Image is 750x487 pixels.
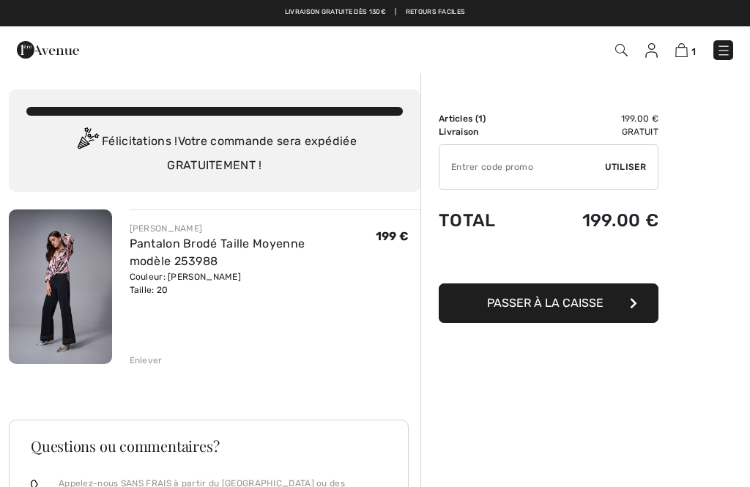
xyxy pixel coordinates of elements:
div: Couleur: [PERSON_NAME] Taille: 20 [130,270,376,297]
td: Gratuit [532,125,658,138]
img: 1ère Avenue [17,35,79,64]
a: Livraison gratuite dès 130€ [285,7,386,18]
span: 1 [691,46,696,57]
span: Utiliser [605,160,646,174]
iframe: PayPal [439,245,658,278]
td: Articles ( ) [439,112,532,125]
img: Panier d'achat [675,43,688,57]
div: Félicitations ! Votre commande sera expédiée GRATUITEMENT ! [26,127,403,174]
img: Pantalon Brodé Taille Moyenne modèle 253988 [9,209,112,364]
a: 1ère Avenue [17,42,79,56]
td: 199.00 € [532,196,658,245]
div: Enlever [130,354,163,367]
a: Pantalon Brodé Taille Moyenne modèle 253988 [130,237,305,268]
span: 1 [478,114,483,124]
span: | [395,7,396,18]
h3: Questions ou commentaires? [31,439,387,453]
img: Congratulation2.svg [73,127,102,157]
a: Retours faciles [406,7,466,18]
div: [PERSON_NAME] [130,222,376,235]
td: Total [439,196,532,245]
img: Mes infos [645,43,658,58]
span: 199 € [376,229,409,243]
span: Passer à la caisse [487,296,604,310]
button: Passer à la caisse [439,283,658,323]
input: Code promo [439,145,605,189]
td: Livraison [439,125,532,138]
img: Recherche [615,44,628,56]
img: Menu [716,43,731,58]
a: 1 [675,41,696,59]
td: 199.00 € [532,112,658,125]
